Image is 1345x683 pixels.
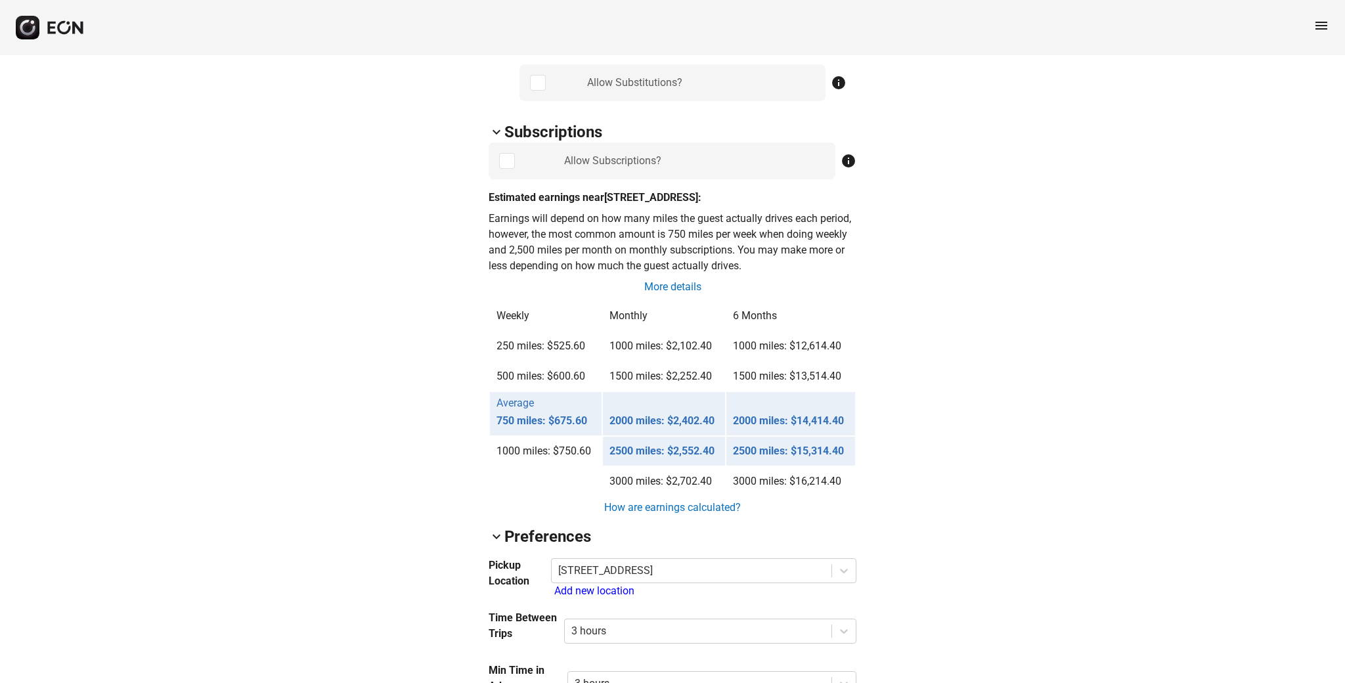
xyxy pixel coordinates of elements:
p: Earnings will depend on how many miles the guest actually drives each period, however, the most c... [489,211,856,274]
th: 6 Months [726,301,855,330]
td: 2500 miles: $15,314.40 [726,437,855,466]
td: 1000 miles: $12,614.40 [726,332,855,361]
p: Average [496,395,534,411]
td: 500 miles: $600.60 [490,362,602,391]
span: keyboard_arrow_down [489,529,504,544]
td: 1500 miles: $2,252.40 [603,362,725,391]
td: 1000 miles: $750.60 [490,437,602,466]
h3: Pickup Location [489,558,551,589]
div: Allow Subscriptions? [564,153,661,169]
p: 2000 miles: $14,414.40 [733,413,849,429]
span: menu [1313,18,1329,33]
td: 250 miles: $525.60 [490,332,602,361]
td: 1500 miles: $13,514.40 [726,362,855,391]
span: info [831,75,847,91]
p: Estimated earnings near [STREET_ADDRESS]: [489,190,856,206]
span: keyboard_arrow_down [489,124,504,140]
td: 3000 miles: $2,702.40 [603,467,725,496]
a: How are earnings calculated? [603,500,742,516]
div: Add new location [554,583,856,599]
div: Allow Substitutions? [587,75,682,91]
p: 2000 miles: $2,402.40 [609,413,718,429]
th: Monthly [603,301,725,330]
th: Weekly [490,301,602,330]
h2: Preferences [504,526,591,547]
span: info [841,153,856,169]
td: 2500 miles: $2,552.40 [603,437,725,466]
td: 1000 miles: $2,102.40 [603,332,725,361]
td: 3000 miles: $16,214.40 [726,467,855,496]
a: More details [643,279,703,295]
h3: Time Between Trips [489,610,564,642]
h2: Subscriptions [504,121,602,143]
p: 750 miles: $675.60 [496,413,595,429]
